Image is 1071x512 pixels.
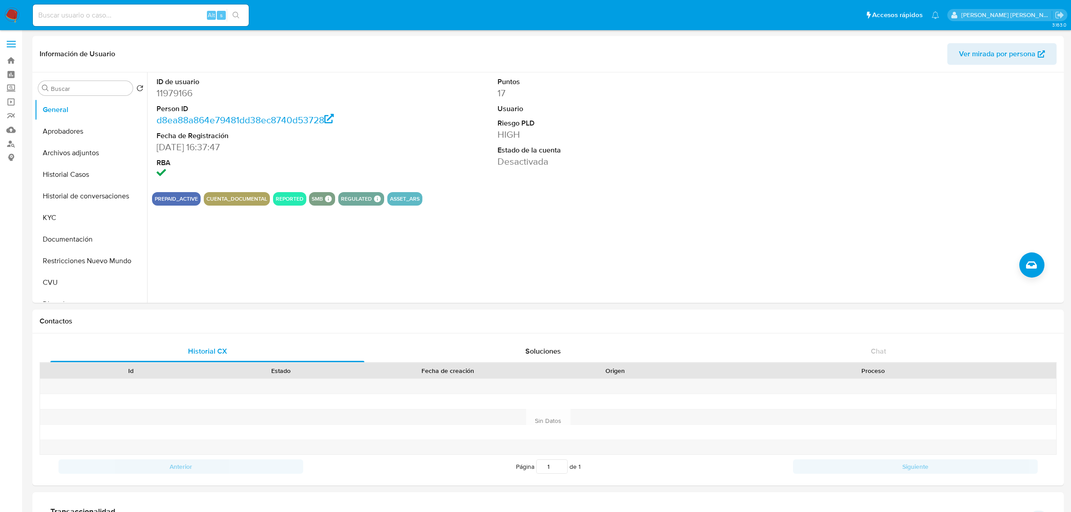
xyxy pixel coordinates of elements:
button: Documentación [35,229,147,250]
span: Alt [208,11,215,19]
dd: 11979166 [157,87,375,99]
dd: 17 [497,87,716,99]
button: CVU [35,272,147,293]
span: Soluciones [525,346,561,356]
button: Aprobadores [35,121,147,142]
button: General [35,99,147,121]
button: Ver mirada por persona [947,43,1057,65]
span: s [220,11,223,19]
input: Buscar usuario o caso... [33,9,249,21]
dt: Estado de la cuenta [497,145,716,155]
dt: ID de usuario [157,77,375,87]
span: Historial CX [188,346,227,356]
dt: Puntos [497,77,716,87]
a: Notificaciones [932,11,939,19]
h1: Información de Usuario [40,49,115,58]
input: Buscar [51,85,129,93]
dt: Usuario [497,104,716,114]
dt: Fecha de Registración [157,131,375,141]
button: Direcciones [35,293,147,315]
div: Fecha de creación [362,366,534,375]
a: d8ea88a864e79481dd38ec8740d53728 [157,113,334,126]
button: KYC [35,207,147,229]
dt: Person ID [157,104,375,114]
dt: RBA [157,158,375,168]
div: Origen [547,366,684,375]
span: Página de [516,459,581,474]
a: Salir [1055,10,1064,20]
span: Chat [871,346,886,356]
div: Estado [212,366,349,375]
button: search-icon [227,9,245,22]
span: Ver mirada por persona [959,43,1035,65]
p: roxana.vasquez@mercadolibre.com [961,11,1052,19]
button: Buscar [42,85,49,92]
span: 1 [578,462,581,471]
div: Proceso [696,366,1050,375]
button: Volver al orden por defecto [136,85,143,94]
button: Archivos adjuntos [35,142,147,164]
dd: Desactivada [497,155,716,168]
div: Id [62,366,199,375]
span: Accesos rápidos [872,10,923,20]
dd: HIGH [497,128,716,141]
dd: [DATE] 16:37:47 [157,141,375,153]
button: Siguiente [793,459,1038,474]
button: Anterior [58,459,303,474]
button: Restricciones Nuevo Mundo [35,250,147,272]
button: Historial Casos [35,164,147,185]
h1: Contactos [40,317,1057,326]
dt: Riesgo PLD [497,118,716,128]
button: Historial de conversaciones [35,185,147,207]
